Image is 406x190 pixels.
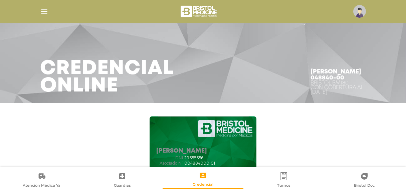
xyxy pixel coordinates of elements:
[184,161,215,166] span: 004884000-01
[82,172,163,189] a: Guardias
[277,183,290,189] span: Turnos
[156,161,183,166] span: Asociado N°
[1,172,82,189] a: Atención Médica Ya
[324,172,405,189] a: Bristol Doc
[311,81,366,95] div: Bristol BM180 Con Cobertura al [DATE]
[163,171,243,188] a: Credencial
[114,183,131,189] span: Guardias
[354,183,375,189] span: Bristol Doc
[156,166,183,171] span: Plan
[180,3,219,19] img: bristol-medicine-blanco.png
[243,172,324,189] a: Turnos
[23,183,60,189] span: Atención Médica Ya
[184,156,204,160] span: 29555556
[353,5,366,18] img: profile-placeholder.svg
[156,148,215,155] h5: [PERSON_NAME]
[156,156,183,160] span: dni
[193,182,213,188] span: Credencial
[40,7,48,16] img: Cober_menu-lines-white.svg
[40,60,174,95] h3: Credencial Online
[311,69,366,81] h4: [PERSON_NAME] 048840-00
[184,166,198,171] span: BM180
